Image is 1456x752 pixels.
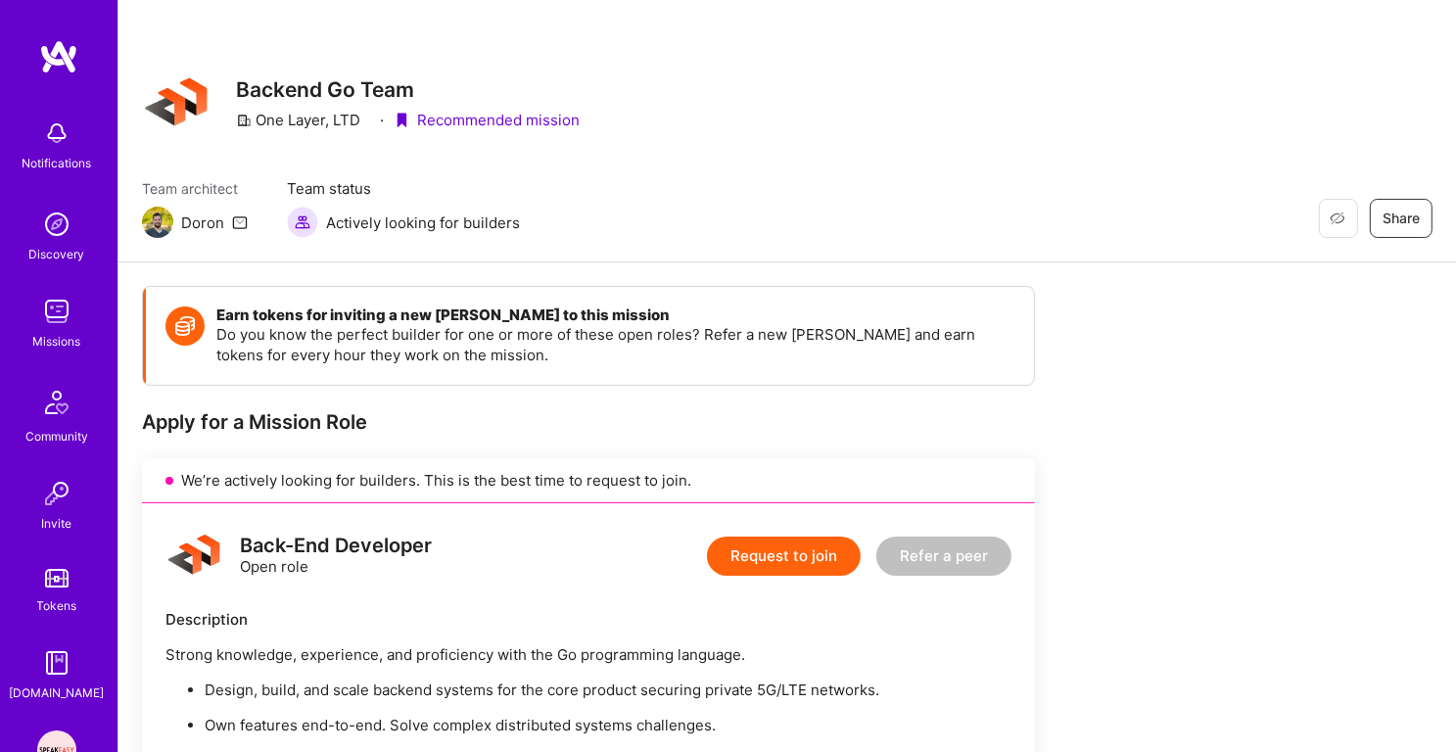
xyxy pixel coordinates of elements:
[142,69,212,139] img: Company Logo
[33,331,81,352] div: Missions
[240,536,432,556] div: Back-End Developer
[25,426,88,446] div: Community
[394,110,580,130] div: Recommended mission
[707,537,861,576] button: Request to join
[142,178,248,199] span: Team architect
[33,379,80,426] img: Community
[205,715,1011,735] p: Own features end-to-end. Solve complex distributed systems challenges.
[287,178,520,199] span: Team status
[232,214,248,230] i: icon Mail
[142,409,1035,435] div: Apply for a Mission Role
[37,595,77,616] div: Tokens
[1370,199,1433,238] button: Share
[1330,211,1345,226] i: icon EyeClosed
[39,39,78,74] img: logo
[37,114,76,153] img: bell
[240,536,432,577] div: Open role
[216,324,1014,365] p: Do you know the perfect builder for one or more of these open roles? Refer a new [PERSON_NAME] an...
[37,643,76,682] img: guide book
[165,527,224,586] img: logo
[394,113,409,128] i: icon PurpleRibbon
[236,110,360,130] div: One Layer, LTD
[29,244,85,264] div: Discovery
[165,609,1011,630] div: Description
[165,306,205,346] img: Token icon
[236,113,252,128] i: icon CompanyGray
[42,513,72,534] div: Invite
[165,644,1011,665] p: Strong knowledge, experience, and proficiency with the Go programming language.
[23,153,92,173] div: Notifications
[1383,209,1420,228] span: Share
[380,110,384,130] div: ·
[326,212,520,233] span: Actively looking for builders
[37,474,76,513] img: Invite
[142,207,173,238] img: Team Architect
[37,205,76,244] img: discovery
[876,537,1011,576] button: Refer a peer
[142,458,1035,503] div: We’re actively looking for builders. This is the best time to request to join.
[37,292,76,331] img: teamwork
[236,77,580,102] h3: Backend Go Team
[181,212,224,233] div: Doron
[205,680,1011,700] p: Design, build, and scale backend systems for the core product securing private 5G/LTE networks.
[287,207,318,238] img: Actively looking for builders
[45,569,69,587] img: tokens
[216,306,1014,324] h4: Earn tokens for inviting a new [PERSON_NAME] to this mission
[10,682,105,703] div: [DOMAIN_NAME]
